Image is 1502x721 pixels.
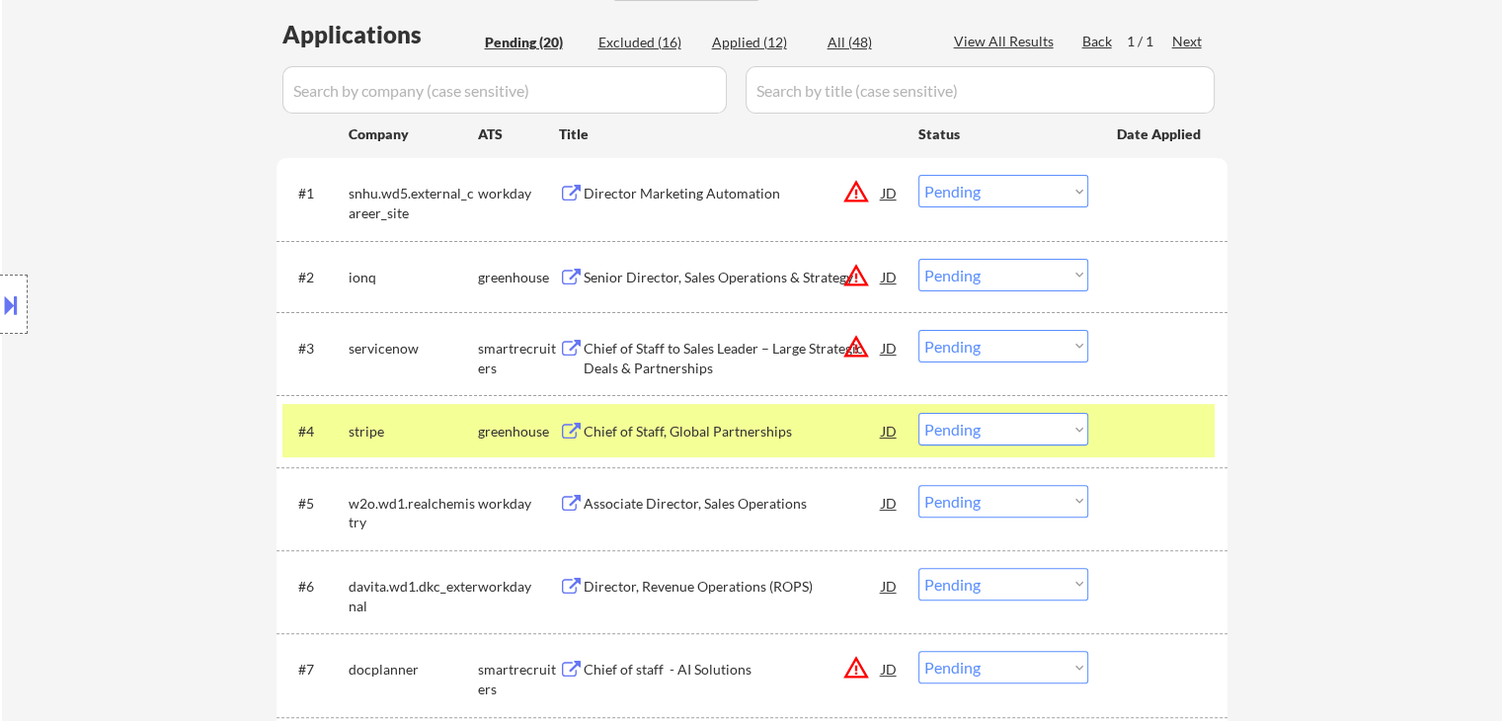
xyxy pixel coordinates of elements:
div: JD [880,330,900,365]
div: View All Results [954,32,1060,51]
div: Status [918,116,1088,151]
div: smartrecruiters [478,339,559,377]
div: Applications [282,23,478,46]
div: Senior Director, Sales Operations & Strategy [584,268,882,287]
div: Date Applied [1117,124,1204,144]
div: greenhouse [478,268,559,287]
div: JD [880,413,900,448]
div: JD [880,651,900,686]
input: Search by company (case sensitive) [282,66,727,114]
div: Company [349,124,478,144]
button: warning_amber [842,178,870,205]
button: warning_amber [842,333,870,360]
div: #6 [298,577,333,597]
div: ionq [349,268,478,287]
div: stripe [349,422,478,441]
div: ATS [478,124,559,144]
div: smartrecruiters [478,660,559,698]
div: Chief of staff - AI Solutions [584,660,882,680]
div: Applied (12) [712,33,811,52]
div: JD [880,175,900,210]
div: snhu.wd5.external_career_site [349,184,478,222]
div: Pending (20) [485,33,584,52]
div: 1 / 1 [1127,32,1172,51]
div: w2o.wd1.realchemistry [349,494,478,532]
div: Chief of Staff, Global Partnerships [584,422,882,441]
div: docplanner [349,660,478,680]
div: Back [1082,32,1114,51]
button: warning_amber [842,262,870,289]
div: workday [478,494,559,514]
div: Associate Director, Sales Operations [584,494,882,514]
div: Director, Revenue Operations (ROPS) [584,577,882,597]
div: #5 [298,494,333,514]
div: servicenow [349,339,478,359]
div: Director Marketing Automation [584,184,882,203]
div: workday [478,577,559,597]
div: greenhouse [478,422,559,441]
div: JD [880,259,900,294]
div: workday [478,184,559,203]
div: JD [880,485,900,521]
div: Title [559,124,900,144]
div: Next [1172,32,1204,51]
div: Excluded (16) [598,33,697,52]
div: Chief of Staff to Sales Leader – Large Strategic Deals & Partnerships [584,339,882,377]
div: davita.wd1.dkc_external [349,577,478,615]
div: #7 [298,660,333,680]
input: Search by title (case sensitive) [746,66,1215,114]
div: All (48) [828,33,926,52]
button: warning_amber [842,654,870,681]
div: JD [880,568,900,603]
